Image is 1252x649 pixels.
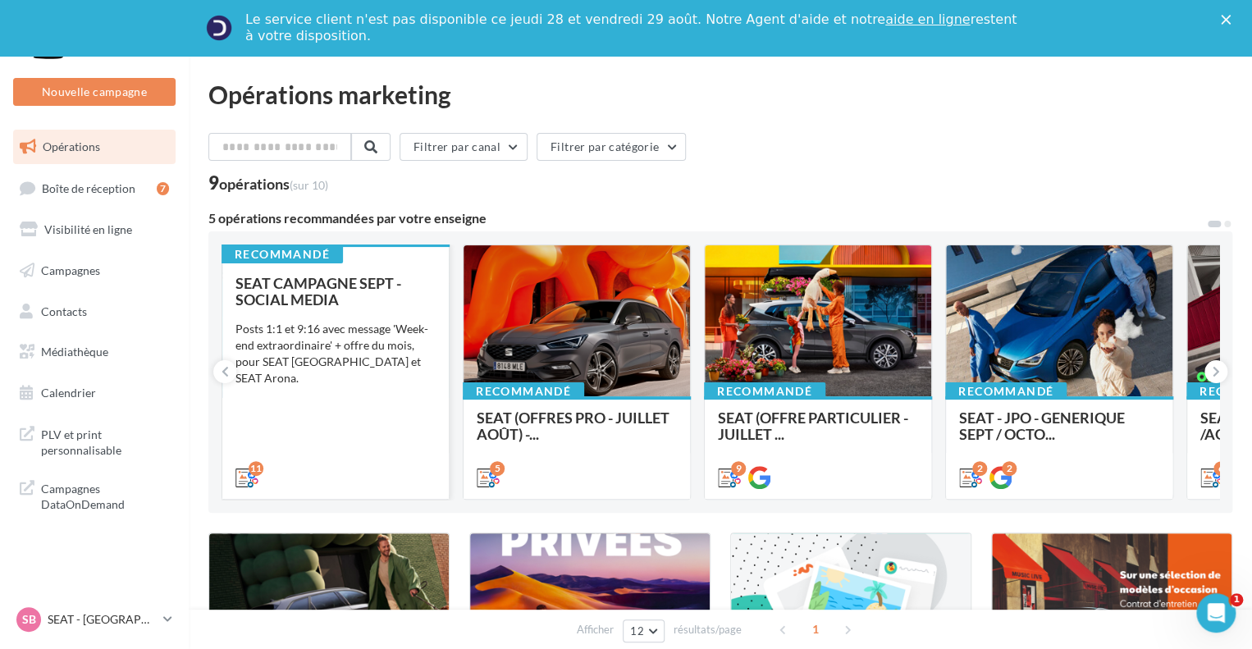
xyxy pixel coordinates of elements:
[10,171,179,206] a: Boîte de réception7
[249,461,263,476] div: 11
[10,417,179,465] a: PLV et print personnalisable
[157,182,169,195] div: 7
[41,478,169,513] span: Campagnes DataOnDemand
[13,78,176,106] button: Nouvelle campagne
[463,382,584,400] div: Recommandé
[718,409,908,443] span: SEAT (OFFRE PARTICULIER - JUILLET ...
[222,245,343,263] div: Recommandé
[10,376,179,410] a: Calendrier
[630,624,644,638] span: 12
[206,15,232,41] img: Profile image for Service-Client
[245,11,1020,44] div: Le service client n'est pas disponible ce jeudi 28 et vendredi 29 août. Notre Agent d'aide et not...
[10,130,179,164] a: Opérations
[885,11,970,27] a: aide en ligne
[577,622,614,638] span: Afficher
[22,611,36,628] span: SB
[537,133,686,161] button: Filtrer par catégorie
[208,82,1232,107] div: Opérations marketing
[1221,15,1237,25] div: Fermer
[1196,593,1236,633] iframe: Intercom live chat
[1230,593,1243,606] span: 1
[13,604,176,635] a: SB SEAT - [GEOGRAPHIC_DATA]
[41,386,96,400] span: Calendrier
[10,295,179,329] a: Contacts
[48,611,157,628] p: SEAT - [GEOGRAPHIC_DATA]
[674,622,742,638] span: résultats/page
[623,619,665,642] button: 12
[41,304,87,318] span: Contacts
[945,382,1067,400] div: Recommandé
[10,254,179,288] a: Campagnes
[41,345,108,359] span: Médiathèque
[208,212,1206,225] div: 5 opérations recommandées par votre enseigne
[959,409,1125,443] span: SEAT - JPO - GENERIQUE SEPT / OCTO...
[42,181,135,194] span: Boîte de réception
[208,174,328,192] div: 9
[477,409,669,443] span: SEAT (OFFRES PRO - JUILLET AOÛT) -...
[1213,461,1228,476] div: 6
[41,423,169,459] span: PLV et print personnalisable
[704,382,825,400] div: Recommandé
[400,133,528,161] button: Filtrer par canal
[802,616,829,642] span: 1
[10,213,179,247] a: Visibilité en ligne
[731,461,746,476] div: 9
[41,263,100,277] span: Campagnes
[490,461,505,476] div: 5
[235,321,436,386] div: Posts 1:1 et 9:16 avec message 'Week-end extraordinaire' + offre du mois, pour SEAT [GEOGRAPHIC_D...
[235,274,401,309] span: SEAT CAMPAGNE SEPT - SOCIAL MEDIA
[10,335,179,369] a: Médiathèque
[44,222,132,236] span: Visibilité en ligne
[219,176,328,191] div: opérations
[10,471,179,519] a: Campagnes DataOnDemand
[972,461,987,476] div: 2
[43,139,100,153] span: Opérations
[1002,461,1017,476] div: 2
[290,178,328,192] span: (sur 10)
